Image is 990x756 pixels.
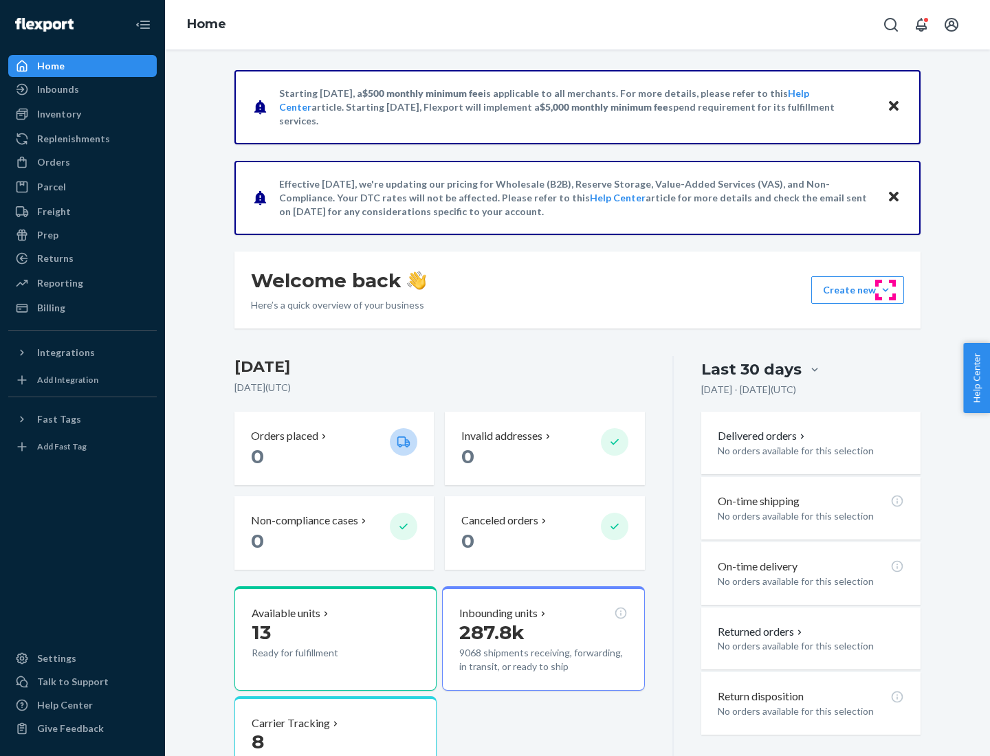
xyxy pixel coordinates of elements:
[8,103,157,125] a: Inventory
[407,271,426,290] img: hand-wave emoji
[8,436,157,458] a: Add Fast Tag
[8,201,157,223] a: Freight
[445,412,644,485] button: Invalid addresses 0
[37,346,95,359] div: Integrations
[718,559,797,575] p: On-time delivery
[459,621,525,644] span: 287.8k
[251,513,358,529] p: Non-compliance cases
[234,496,434,570] button: Non-compliance cases 0
[718,493,800,509] p: On-time shipping
[252,730,264,753] span: 8
[251,298,426,312] p: Here’s a quick overview of your business
[37,276,83,290] div: Reporting
[8,128,157,150] a: Replenishments
[129,11,157,38] button: Close Navigation
[701,359,802,380] div: Last 30 days
[252,605,320,621] p: Available units
[8,176,157,198] a: Parcel
[362,87,483,99] span: $500 monthly minimum fee
[251,529,264,553] span: 0
[37,301,65,315] div: Billing
[37,374,98,386] div: Add Integration
[252,715,330,731] p: Carrier Tracking
[252,621,271,644] span: 13
[8,247,157,269] a: Returns
[718,639,904,653] p: No orders available for this selection
[718,509,904,523] p: No orders available for this selection
[811,276,904,304] button: Create new
[8,408,157,430] button: Fast Tags
[37,252,74,265] div: Returns
[37,441,87,452] div: Add Fast Tag
[701,383,796,397] p: [DATE] - [DATE] ( UTC )
[885,97,903,117] button: Close
[718,444,904,458] p: No orders available for this selection
[8,647,157,669] a: Settings
[37,205,71,219] div: Freight
[8,694,157,716] a: Help Center
[8,342,157,364] button: Integrations
[938,11,965,38] button: Open account menu
[8,151,157,173] a: Orders
[15,18,74,32] img: Flexport logo
[251,268,426,293] h1: Welcome back
[37,82,79,96] div: Inbounds
[37,722,104,735] div: Give Feedback
[234,381,645,394] p: [DATE] ( UTC )
[37,228,58,242] div: Prep
[461,445,474,468] span: 0
[590,192,646,203] a: Help Center
[37,675,109,689] div: Talk to Support
[37,59,65,73] div: Home
[37,698,93,712] div: Help Center
[461,513,538,529] p: Canceled orders
[8,55,157,77] a: Home
[37,180,66,194] div: Parcel
[234,412,434,485] button: Orders placed 0
[885,188,903,208] button: Close
[176,5,237,45] ol: breadcrumbs
[459,646,627,674] p: 9068 shipments receiving, forwarding, in transit, or ready to ship
[8,272,157,294] a: Reporting
[8,224,157,246] a: Prep
[8,369,157,391] a: Add Integration
[540,101,668,113] span: $5,000 monthly minimum fee
[718,575,904,588] p: No orders available for this selection
[461,428,542,444] p: Invalid addresses
[279,177,874,219] p: Effective [DATE], we're updating our pricing for Wholesale (B2B), Reserve Storage, Value-Added Se...
[37,412,81,426] div: Fast Tags
[252,646,379,660] p: Ready for fulfillment
[718,624,805,640] button: Returned orders
[461,529,474,553] span: 0
[445,496,644,570] button: Canceled orders 0
[279,87,874,128] p: Starting [DATE], a is applicable to all merchants. For more details, please refer to this article...
[718,704,904,718] p: No orders available for this selection
[251,428,318,444] p: Orders placed
[8,718,157,740] button: Give Feedback
[187,16,226,32] a: Home
[442,586,644,691] button: Inbounding units287.8k9068 shipments receiving, forwarding, in transit, or ready to ship
[37,132,110,146] div: Replenishments
[8,671,157,693] a: Talk to Support
[234,356,645,378] h3: [DATE]
[8,78,157,100] a: Inbounds
[37,155,70,169] div: Orders
[37,652,76,665] div: Settings
[718,689,804,704] p: Return disposition
[963,343,990,413] button: Help Center
[37,107,81,121] div: Inventory
[907,11,935,38] button: Open notifications
[251,445,264,468] span: 0
[459,605,538,621] p: Inbounding units
[234,586,437,691] button: Available units13Ready for fulfillment
[718,428,808,444] button: Delivered orders
[8,297,157,319] a: Billing
[877,11,905,38] button: Open Search Box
